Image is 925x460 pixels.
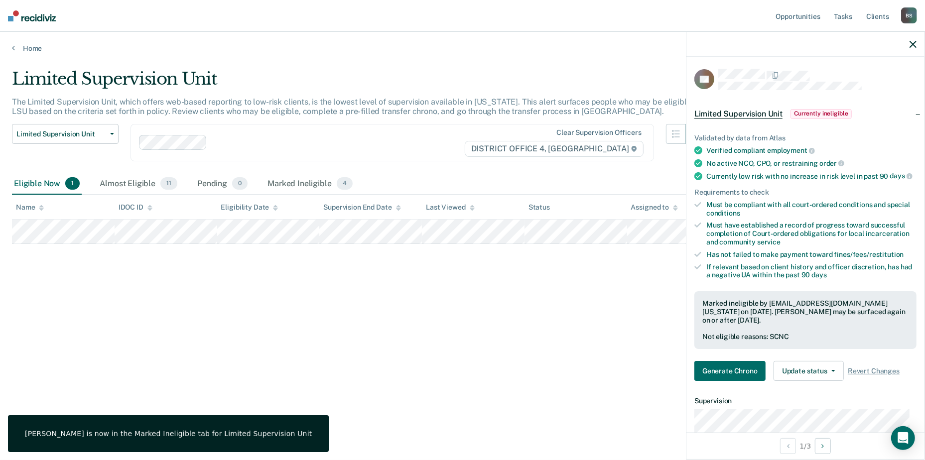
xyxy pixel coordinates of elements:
[12,97,703,116] p: The Limited Supervision Unit, which offers web-based reporting to low-risk clients, is the lowest...
[686,98,925,130] div: Limited Supervision UnitCurrently ineligible
[686,433,925,459] div: 1 / 3
[694,361,770,381] a: Navigate to form link
[694,361,766,381] button: Generate Chrono
[195,173,250,195] div: Pending
[706,146,917,155] div: Verified compliant
[780,438,796,454] button: Previous Opportunity
[757,238,781,246] span: service
[265,173,355,195] div: Marked Ineligible
[25,429,312,438] div: [PERSON_NAME] is now in the Marked Ineligible tab for Limited Supervision Unit
[694,109,783,119] span: Limited Supervision Unit
[706,221,917,246] div: Must have established a record of progress toward successful completion of Court-ordered obligati...
[702,333,909,341] div: Not eligible reasons: SCNC
[556,128,641,137] div: Clear supervision officers
[119,203,152,212] div: IDOC ID
[160,177,177,190] span: 11
[890,172,912,180] span: days
[221,203,278,212] div: Eligibility Date
[8,10,56,21] img: Recidiviz
[16,130,106,138] span: Limited Supervision Unit
[706,159,917,168] div: No active NCO, CPO, or restraining
[65,177,80,190] span: 1
[848,367,900,375] span: Revert Changes
[16,203,44,212] div: Name
[694,397,917,405] dt: Supervision
[529,203,550,212] div: Status
[232,177,248,190] span: 0
[901,7,917,23] div: B S
[12,173,82,195] div: Eligible Now
[767,146,814,154] span: employment
[834,250,904,258] span: fines/fees/restitution
[891,426,915,450] div: Open Intercom Messenger
[12,69,706,97] div: Limited Supervision Unit
[694,134,917,142] div: Validated by data from Atlas
[337,177,353,190] span: 4
[791,109,852,119] span: Currently ineligible
[815,438,831,454] button: Next Opportunity
[819,159,844,167] span: order
[631,203,678,212] div: Assigned to
[706,263,917,280] div: If relevant based on client history and officer discretion, has had a negative UA within the past 90
[706,201,917,218] div: Must be compliant with all court-ordered conditions and special conditions
[465,141,644,157] span: DISTRICT OFFICE 4, [GEOGRAPHIC_DATA]
[774,361,844,381] button: Update status
[706,250,917,259] div: Has not failed to make payment toward
[323,203,400,212] div: Supervision End Date
[702,299,909,324] div: Marked ineligible by [EMAIL_ADDRESS][DOMAIN_NAME][US_STATE] on [DATE]. [PERSON_NAME] may be surfa...
[12,44,913,53] a: Home
[426,203,474,212] div: Last Viewed
[98,173,179,195] div: Almost Eligible
[706,172,917,181] div: Currently low risk with no increase in risk level in past 90
[694,188,917,197] div: Requirements to check
[811,271,826,279] span: days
